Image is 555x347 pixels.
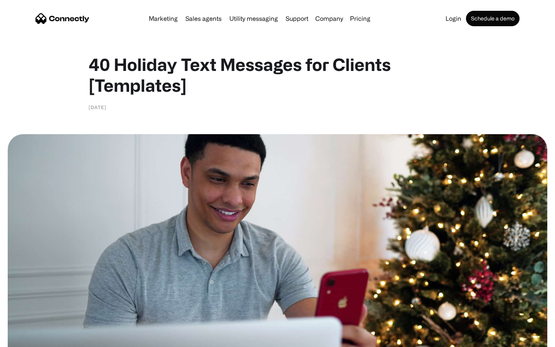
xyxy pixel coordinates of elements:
aside: Language selected: English [8,334,46,344]
a: Support [283,15,311,22]
a: Utility messaging [226,15,281,22]
ul: Language list [15,334,46,344]
div: [DATE] [89,103,106,111]
a: Schedule a demo [466,11,520,26]
a: Login [442,15,464,22]
a: Sales agents [182,15,225,22]
div: Company [315,13,343,24]
a: Pricing [347,15,373,22]
a: home [35,13,89,24]
h1: 40 Holiday Text Messages for Clients [Templates] [89,54,466,96]
div: Company [313,13,345,24]
a: Marketing [146,15,181,22]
